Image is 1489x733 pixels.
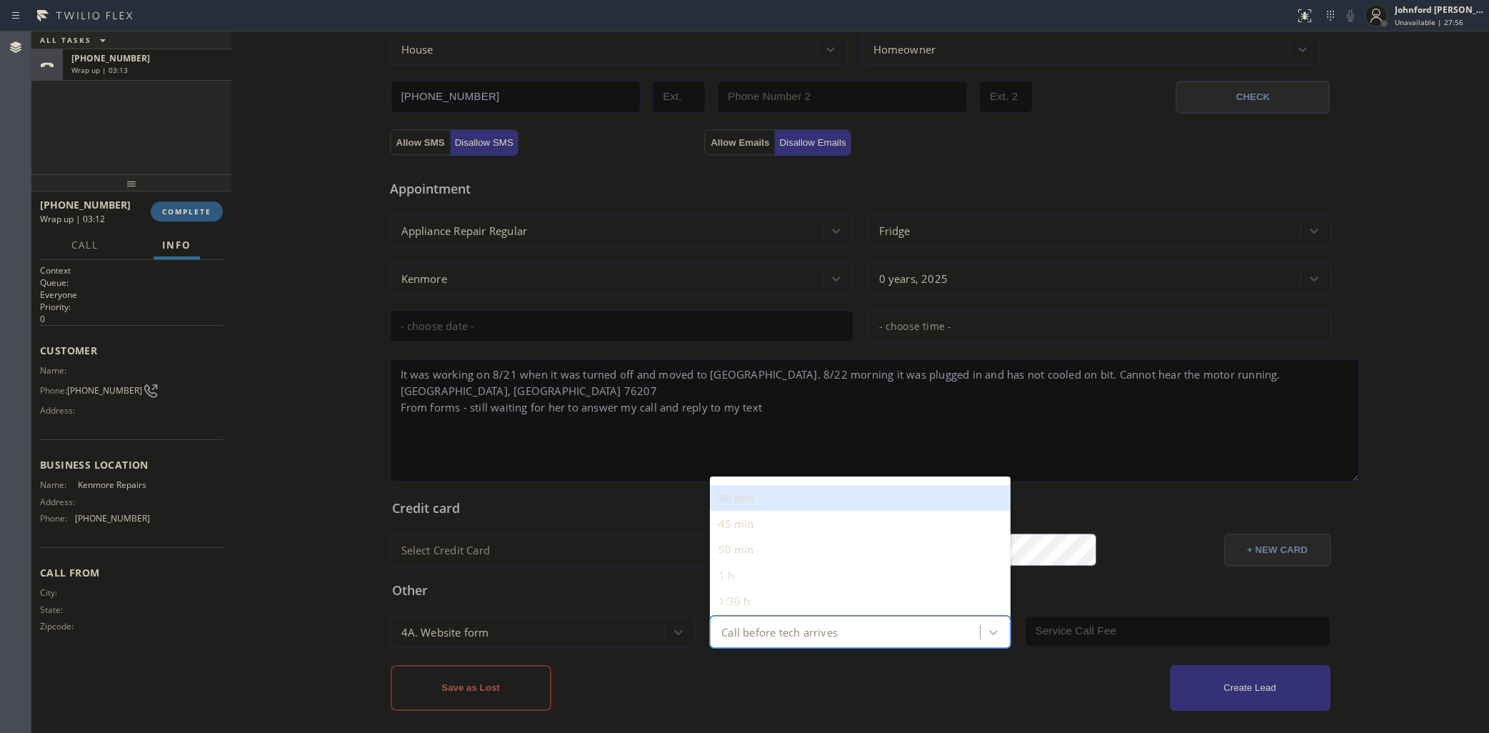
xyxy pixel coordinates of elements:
span: Address: [40,497,78,507]
span: - choose time - [879,319,952,333]
input: Ext. 2 [979,81,1033,113]
div: 4A. Website form [401,624,489,640]
div: Call before tech arrives [721,624,838,640]
span: [PHONE_NUMBER] [71,52,150,64]
button: + NEW CARD [1224,534,1331,567]
div: Homeowner [873,41,936,57]
span: Name: [40,479,78,490]
input: - choose date - [390,310,853,342]
input: Service Call Fee [1025,616,1331,647]
button: Disallow Emails [775,130,850,156]
span: Phone: [40,385,67,396]
span: Zipcode: [40,621,78,632]
div: Select Credit Card [401,542,491,559]
div: 30 min [710,485,1011,511]
input: Ext. [652,81,706,113]
textarea: It was working on 8/21 when it was turned off and moved to [GEOGRAPHIC_DATA]. 8/22 morning it was... [390,359,1359,482]
span: ALL TASKS [40,35,91,45]
div: 0 years, 2025 [879,270,948,286]
div: 1:30 h [710,588,1011,614]
button: Call [63,231,107,259]
span: Kenmore Repairs [78,479,149,490]
button: Allow SMS [391,130,451,156]
span: Call From [40,566,223,579]
span: COMPLETE [162,206,211,216]
span: Address: [40,405,78,416]
div: Appliance Repair Regular [401,222,528,239]
button: Info [154,231,200,259]
div: Kenmore [401,270,447,286]
input: Phone Number [391,81,641,113]
button: ALL TASKS [31,31,120,49]
span: State: [40,604,78,615]
h2: Queue: [40,276,223,289]
span: [PHONE_NUMBER] [75,513,150,524]
button: Save as Lost [391,665,551,711]
button: COMPLETE [151,201,223,221]
span: Unavailable | 27:56 [1395,17,1463,27]
div: Other [392,581,1329,600]
div: Credit card [392,499,1329,518]
span: [PHONE_NUMBER] [40,198,131,211]
span: Customer [40,344,223,357]
p: Everyone [40,289,223,301]
button: Mute [1340,6,1360,26]
span: [PHONE_NUMBER] [67,385,142,396]
div: 1 h [710,562,1011,588]
div: 45 min [710,511,1011,537]
button: Disallow SMS [451,130,518,156]
button: CHECK [1175,81,1330,114]
h1: Context [40,264,223,276]
span: Info [162,239,191,251]
button: Create Lead [1170,665,1330,711]
span: Name: [40,365,78,376]
div: Johnford [PERSON_NAME] [1395,4,1485,16]
span: Phone: [40,513,75,524]
span: Appointment [390,179,702,199]
div: 2 h [710,614,1011,639]
div: House [401,41,433,57]
p: 0 [40,313,223,325]
div: 50 min [710,537,1011,562]
h2: Priority: [40,301,223,313]
span: Wrap up | 03:12 [40,213,105,225]
input: Phone Number 2 [717,81,968,113]
button: Allow Emails [705,130,775,156]
div: Fridge [879,222,911,239]
span: City: [40,587,78,598]
span: Call [71,239,99,251]
span: Wrap up | 03:13 [71,65,128,75]
span: Business location [40,458,223,472]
